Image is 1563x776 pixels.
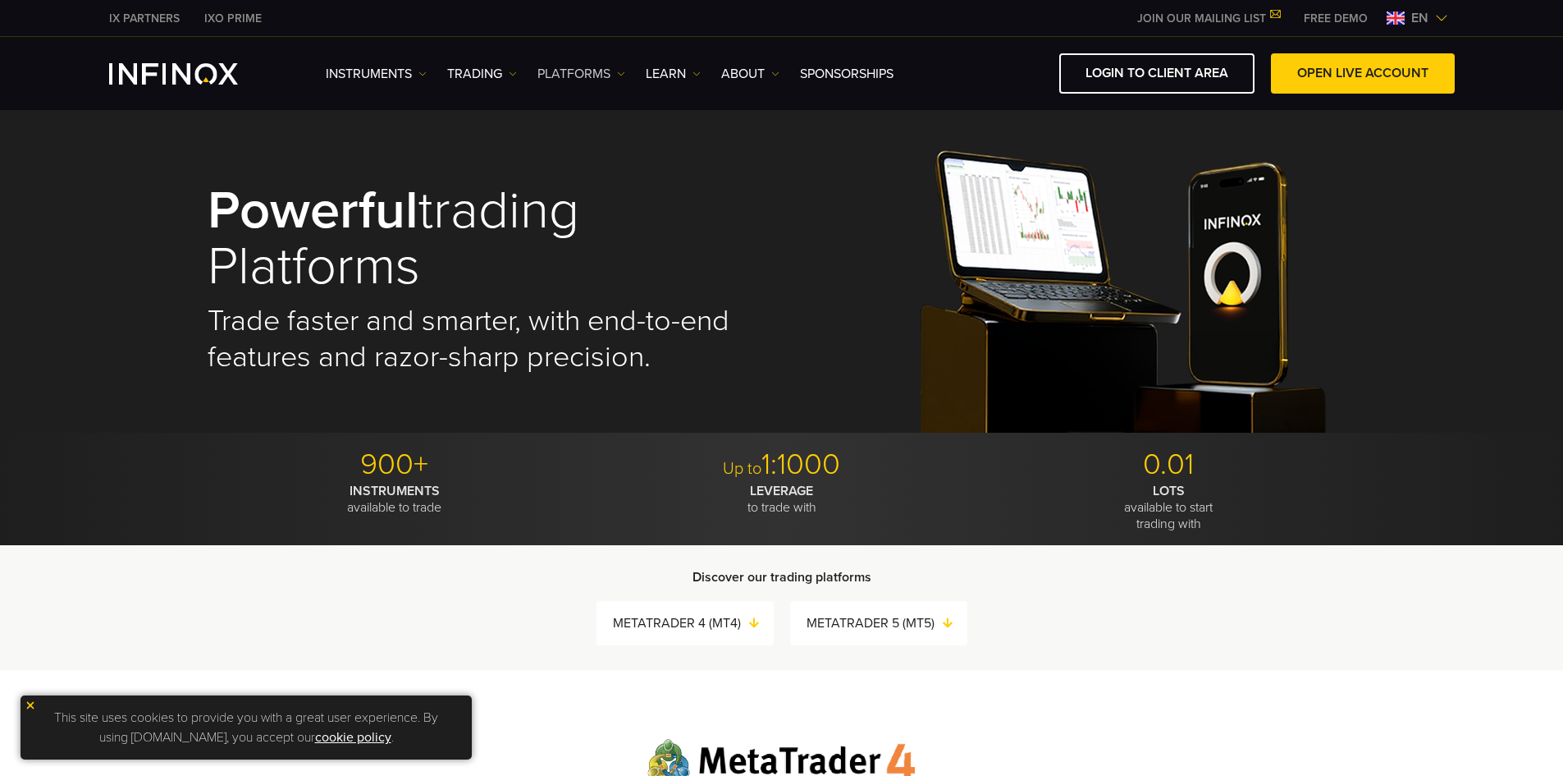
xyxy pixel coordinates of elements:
[594,483,969,516] p: to trade with
[1271,53,1455,94] a: OPEN LIVE ACCOUNT
[208,303,759,375] h2: Trade faster and smarter, with end-to-end features and razor-sharp precision.
[97,10,192,27] a: INFINOX
[1125,11,1291,25] a: JOIN OUR MAILING LIST
[315,729,391,746] a: cookie policy
[1291,10,1380,27] a: INFINOX MENU
[613,612,774,635] a: METATRADER 4 (MT4)
[25,700,36,711] img: yellow close icon
[981,447,1356,483] p: 0.01
[723,459,761,479] span: Up to
[646,64,701,84] a: Learn
[800,64,893,84] a: SPONSORSHIPS
[208,483,583,516] p: available to trade
[1153,483,1185,499] strong: LOTS
[208,183,759,296] h1: trading platforms
[1405,8,1435,28] span: en
[594,447,969,483] p: 1:1000
[29,704,464,751] p: This site uses cookies to provide you with a great user experience. By using [DOMAIN_NAME], you a...
[208,178,418,243] strong: Powerful
[326,64,427,84] a: Instruments
[981,483,1356,532] p: available to start trading with
[350,483,440,499] strong: INSTRUMENTS
[537,64,625,84] a: PLATFORMS
[192,10,274,27] a: INFINOX
[109,63,276,85] a: INFINOX Logo
[807,612,967,635] a: METATRADER 5 (MT5)
[447,64,517,84] a: TRADING
[721,64,779,84] a: ABOUT
[692,569,871,585] strong: Discover our trading platforms
[208,447,583,483] p: 900+
[750,483,813,499] strong: LEVERAGE
[1059,53,1255,94] a: LOGIN TO CLIENT AREA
